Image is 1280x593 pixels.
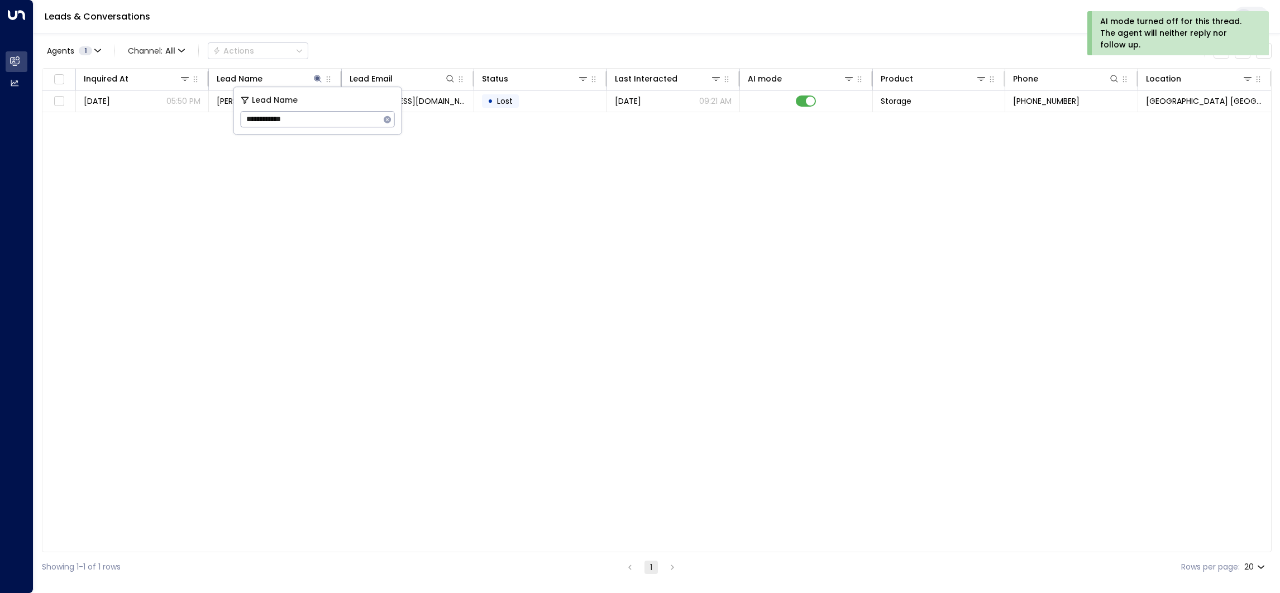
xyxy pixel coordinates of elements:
[84,72,128,85] div: Inquired At
[488,92,493,111] div: •
[881,95,911,107] span: Storage
[217,72,323,85] div: Lead Name
[350,72,456,85] div: Lead Email
[42,561,121,573] div: Showing 1-1 of 1 rows
[615,72,722,85] div: Last Interacted
[123,43,189,59] button: Channel:All
[42,43,105,59] button: Agents1
[123,43,189,59] span: Channel:
[748,72,854,85] div: AI mode
[52,94,66,108] span: Toggle select row
[1013,95,1080,107] span: +447956146552
[482,72,589,85] div: Status
[881,72,913,85] div: Product
[84,95,110,107] span: Aug 26, 2025
[47,47,74,55] span: Agents
[615,95,641,107] span: Aug 27, 2025
[1181,561,1240,573] label: Rows per page:
[1146,72,1181,85] div: Location
[482,72,508,85] div: Status
[615,72,677,85] div: Last Interacted
[350,95,466,107] span: smfi1977@aol.com
[208,42,308,59] button: Actions
[1146,72,1253,85] div: Location
[45,10,150,23] a: Leads & Conversations
[166,95,200,107] p: 05:50 PM
[252,94,298,107] span: Lead Name
[79,46,92,55] span: 1
[1100,16,1254,51] div: AI mode turned off for this thread. The agent will neither reply nor follow up.
[1244,559,1267,575] div: 20
[699,95,732,107] p: 09:21 AM
[84,72,190,85] div: Inquired At
[165,46,175,55] span: All
[644,561,658,574] button: page 1
[217,95,278,107] span: Dave Smith
[497,95,513,107] span: Lost
[1013,72,1038,85] div: Phone
[1146,95,1263,107] span: Space Station Castle Bromwich
[1013,72,1120,85] div: Phone
[208,42,308,59] div: Button group with a nested menu
[748,72,782,85] div: AI mode
[881,72,987,85] div: Product
[623,560,680,574] nav: pagination navigation
[52,73,66,87] span: Toggle select all
[213,46,254,56] div: Actions
[350,72,393,85] div: Lead Email
[217,72,262,85] div: Lead Name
